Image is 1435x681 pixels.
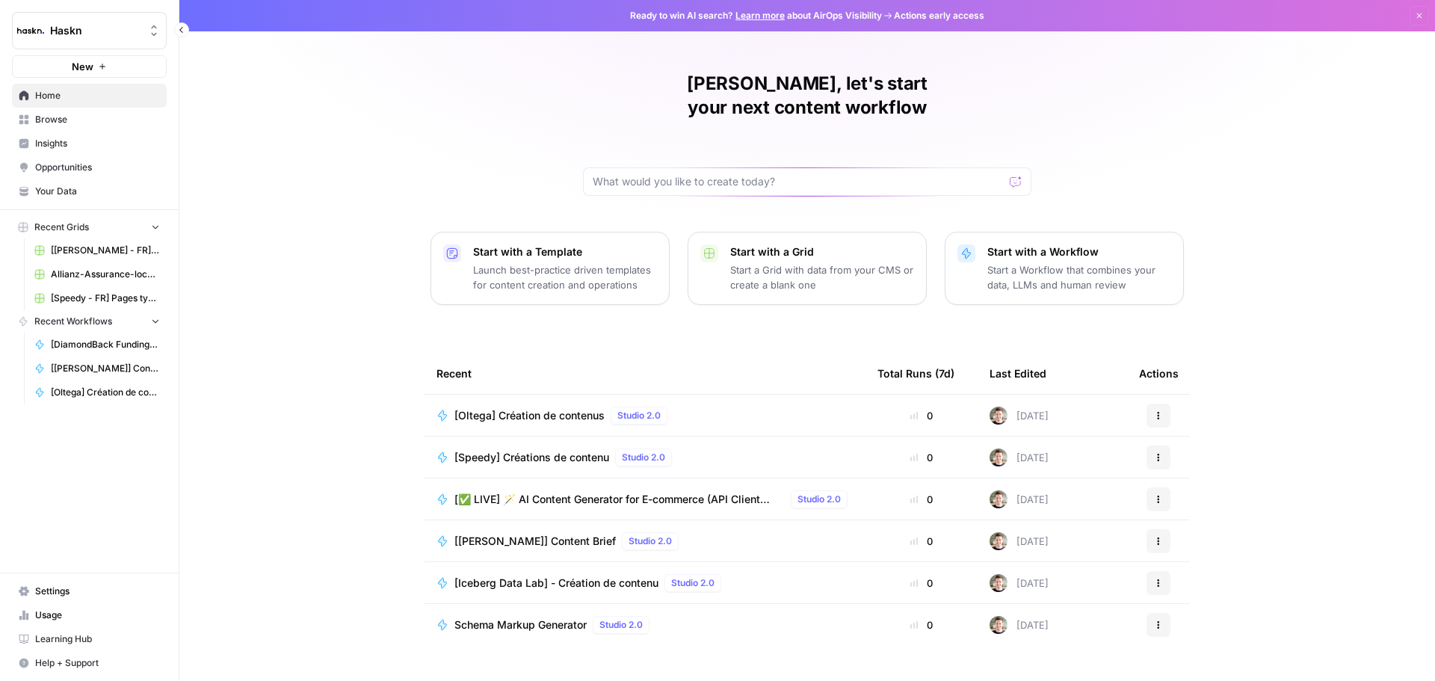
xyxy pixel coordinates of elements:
div: Recent [436,353,854,394]
span: [[PERSON_NAME]] Content Brief [454,534,616,549]
span: Ready to win AI search? about AirOps Visibility [630,9,882,22]
span: [✅ LIVE] 🪄 AI Content Generator for E-commerce (API Client Only) [454,492,785,507]
span: Insights [35,137,160,150]
a: [Oltega] Création de contenus [28,380,167,404]
span: Recent Grids [34,221,89,234]
div: 0 [877,492,966,507]
span: Recent Workflows [34,315,112,328]
h1: [PERSON_NAME], let's start your next content workflow [583,72,1031,120]
a: [[PERSON_NAME]] Content BriefStudio 2.0 [436,532,854,550]
a: Usage [12,603,167,627]
div: [DATE] [990,532,1049,550]
span: Opportunities [35,161,160,174]
a: [[PERSON_NAME]] Content Brief [28,357,167,380]
span: Browse [35,113,160,126]
span: Help + Support [35,656,160,670]
img: 5szy29vhbbb2jvrzb4fwf88ktdwm [990,407,1007,425]
span: [Oltega] Création de contenus [454,408,605,423]
a: Opportunities [12,155,167,179]
img: 5szy29vhbbb2jvrzb4fwf88ktdwm [990,490,1007,508]
span: New [72,59,93,74]
div: 0 [877,617,966,632]
button: Start with a TemplateLaunch best-practice driven templates for content creation and operations [430,232,670,305]
span: Studio 2.0 [671,576,715,590]
div: Actions [1139,353,1179,394]
span: [Speedy] Créations de contenu [454,450,609,465]
img: 5szy29vhbbb2jvrzb4fwf88ktdwm [990,449,1007,466]
p: Launch best-practice driven templates for content creation and operations [473,262,657,292]
span: Haskn [50,23,141,38]
a: Browse [12,108,167,132]
button: Recent Grids [12,216,167,238]
a: [✅ LIVE] 🪄 AI Content Generator for E-commerce (API Client Only)Studio 2.0 [436,490,854,508]
img: Haskn Logo [17,17,44,44]
span: Usage [35,608,160,622]
span: Allianz-Assurance-local v2 Grid [51,268,160,281]
span: Actions early access [894,9,984,22]
span: Settings [35,585,160,598]
a: Schema Markup GeneratorStudio 2.0 [436,616,854,634]
img: 5szy29vhbbb2jvrzb4fwf88ktdwm [990,616,1007,634]
span: Studio 2.0 [629,534,672,548]
a: [Oltega] Création de contenusStudio 2.0 [436,407,854,425]
p: Start with a Workflow [987,244,1171,259]
div: 0 [877,576,966,591]
a: Home [12,84,167,108]
a: [Iceberg Data Lab] - Création de contenuStudio 2.0 [436,574,854,592]
button: New [12,55,167,78]
div: 0 [877,408,966,423]
span: Studio 2.0 [617,409,661,422]
a: Settings [12,579,167,603]
a: Insights [12,132,167,155]
button: Help + Support [12,651,167,675]
span: Studio 2.0 [599,618,643,632]
span: [[PERSON_NAME]] Content Brief [51,362,160,375]
div: [DATE] [990,490,1049,508]
span: [[PERSON_NAME] - FR] - page programme - 400 mots Grid [51,244,160,257]
button: Start with a GridStart a Grid with data from your CMS or create a blank one [688,232,927,305]
div: [DATE] [990,449,1049,466]
img: 5szy29vhbbb2jvrzb4fwf88ktdwm [990,532,1007,550]
div: Last Edited [990,353,1046,394]
a: Allianz-Assurance-local v2 Grid [28,262,167,286]
img: 5szy29vhbbb2jvrzb4fwf88ktdwm [990,574,1007,592]
span: Studio 2.0 [797,493,841,506]
input: What would you like to create today? [593,174,1004,189]
p: Start with a Grid [730,244,914,259]
span: [Iceberg Data Lab] - Création de contenu [454,576,658,591]
a: Learning Hub [12,627,167,651]
span: [Oltega] Création de contenus [51,386,160,399]
div: 0 [877,534,966,549]
span: Home [35,89,160,102]
a: [Speedy] Créations de contenuStudio 2.0 [436,449,854,466]
a: Learn more [735,10,785,21]
button: Workspace: Haskn [12,12,167,49]
span: Learning Hub [35,632,160,646]
button: Recent Workflows [12,310,167,333]
div: Total Runs (7d) [877,353,954,394]
span: [DiamondBack Funding] Page to create [51,338,160,351]
a: [[PERSON_NAME] - FR] - page programme - 400 mots Grid [28,238,167,262]
div: [DATE] [990,407,1049,425]
a: [DiamondBack Funding] Page to create [28,333,167,357]
span: [Speedy - FR] Pages type de pneu & prestation - 800 mots Grid [51,292,160,305]
a: Your Data [12,179,167,203]
div: 0 [877,450,966,465]
span: Schema Markup Generator [454,617,587,632]
span: Studio 2.0 [622,451,665,464]
p: Start a Workflow that combines your data, LLMs and human review [987,262,1171,292]
a: [Speedy - FR] Pages type de pneu & prestation - 800 mots Grid [28,286,167,310]
button: Start with a WorkflowStart a Workflow that combines your data, LLMs and human review [945,232,1184,305]
div: [DATE] [990,616,1049,634]
div: [DATE] [990,574,1049,592]
p: Start with a Template [473,244,657,259]
span: Your Data [35,185,160,198]
p: Start a Grid with data from your CMS or create a blank one [730,262,914,292]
